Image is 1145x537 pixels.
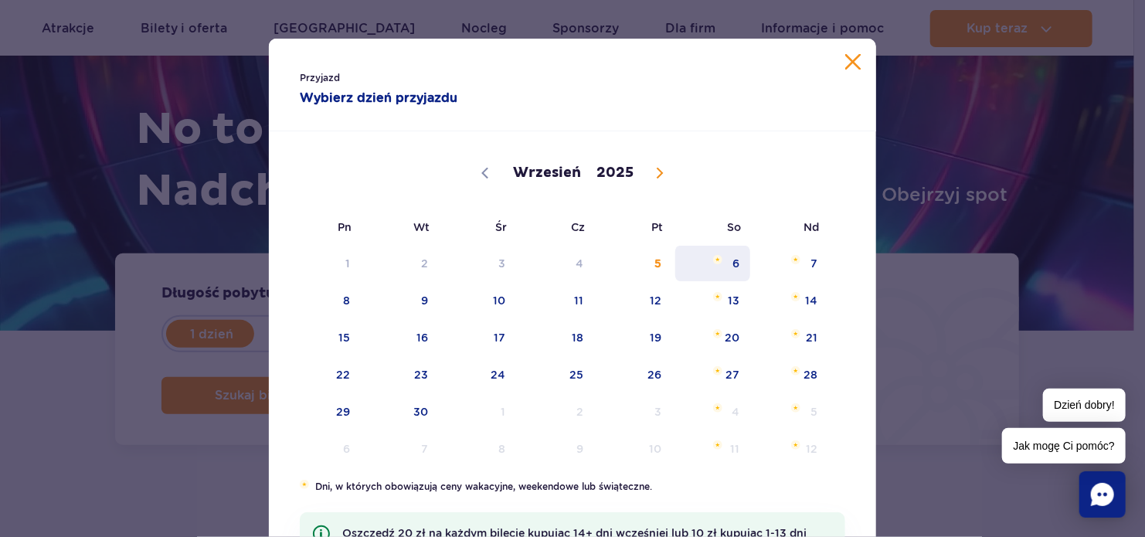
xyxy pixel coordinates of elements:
[674,209,752,245] span: So
[596,209,674,245] span: Pt
[284,320,362,355] span: Wrzesień 15, 2025
[752,357,830,393] span: Wrzesień 28, 2025
[518,209,596,245] span: Cz
[518,320,596,355] span: Wrzesień 18, 2025
[752,394,830,430] span: Październik 5, 2025
[440,246,518,281] span: Wrzesień 3, 2025
[440,283,518,318] span: Wrzesień 10, 2025
[362,283,440,318] span: Wrzesień 9, 2025
[596,283,674,318] span: Wrzesień 12, 2025
[596,431,674,467] span: Październik 10, 2025
[752,246,830,281] span: Wrzesień 7, 2025
[596,394,674,430] span: Październik 3, 2025
[518,246,596,281] span: Wrzesień 4, 2025
[752,283,830,318] span: Wrzesień 14, 2025
[362,431,440,467] span: Październik 7, 2025
[518,394,596,430] span: Październik 2, 2025
[674,394,752,430] span: Październik 4, 2025
[284,209,362,245] span: Pn
[518,431,596,467] span: Październik 9, 2025
[752,320,830,355] span: Wrzesień 21, 2025
[440,357,518,393] span: Wrzesień 24, 2025
[596,246,674,281] span: Wrzesień 5, 2025
[362,357,440,393] span: Wrzesień 23, 2025
[362,394,440,430] span: Wrzesień 30, 2025
[284,283,362,318] span: Wrzesień 8, 2025
[300,70,542,86] span: Przyjazd
[674,283,752,318] span: Wrzesień 13, 2025
[440,394,518,430] span: Październik 1, 2025
[440,209,518,245] span: Śr
[674,246,752,281] span: Wrzesień 6, 2025
[1002,428,1126,464] span: Jak mogę Ci pomóc?
[518,283,596,318] span: Wrzesień 11, 2025
[596,357,674,393] span: Wrzesień 26, 2025
[752,431,830,467] span: Październik 12, 2025
[300,480,845,494] li: Dni, w których obowiązują ceny wakacyjne, weekendowe lub świąteczne.
[518,357,596,393] span: Wrzesień 25, 2025
[284,431,362,467] span: Październik 6, 2025
[300,89,542,107] strong: Wybierz dzień przyjazdu
[284,246,362,281] span: Wrzesień 1, 2025
[1079,471,1126,518] div: Chat
[752,209,830,245] span: Nd
[1043,389,1126,422] span: Dzień dobry!
[284,394,362,430] span: Wrzesień 29, 2025
[596,320,674,355] span: Wrzesień 19, 2025
[440,320,518,355] span: Wrzesień 17, 2025
[362,246,440,281] span: Wrzesień 2, 2025
[674,320,752,355] span: Wrzesień 20, 2025
[362,209,440,245] span: Wt
[440,431,518,467] span: Październik 8, 2025
[362,320,440,355] span: Wrzesień 16, 2025
[845,54,861,70] button: Zamknij kalendarz
[674,431,752,467] span: Październik 11, 2025
[284,357,362,393] span: Wrzesień 22, 2025
[674,357,752,393] span: Wrzesień 27, 2025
